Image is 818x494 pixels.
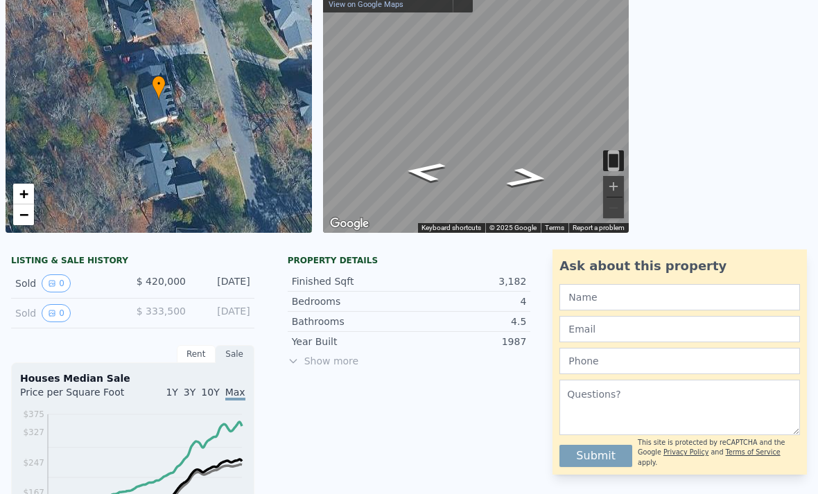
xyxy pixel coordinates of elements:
[137,306,186,317] span: $ 333,500
[489,224,537,231] span: © 2025 Google
[421,223,481,233] button: Keyboard shortcuts
[197,304,250,322] div: [DATE]
[137,276,186,287] span: $ 420,000
[409,315,526,328] div: 4.5
[42,274,71,292] button: View historical data
[13,204,34,225] a: Zoom out
[573,224,625,231] a: Report a problem
[184,387,195,398] span: 3Y
[559,445,632,467] button: Submit
[327,215,372,233] img: Google
[559,284,800,310] input: Name
[20,385,132,407] div: Price per Square Foot
[166,387,177,398] span: 1Y
[19,206,28,223] span: −
[197,274,250,292] div: [DATE]
[292,294,409,308] div: Bedrooms
[23,427,44,437] tspan: $327
[292,315,409,328] div: Bathrooms
[409,294,526,308] div: 4
[545,224,564,231] a: Terms (opens in new tab)
[177,345,216,363] div: Rent
[201,387,219,398] span: 10Y
[489,163,566,193] path: Go North, Tresanton Dr
[23,409,44,419] tspan: $375
[15,304,121,322] div: Sold
[726,448,781,456] a: Terms of Service
[292,335,409,349] div: Year Built
[559,348,800,374] input: Phone
[288,255,531,266] div: Property details
[225,387,245,400] span: Max
[638,438,800,468] div: This site is protected by reCAPTCHA and the Google and apply.
[216,345,254,363] div: Sale
[603,197,624,218] button: Zoom out
[42,304,71,322] button: View historical data
[663,448,708,456] a: Privacy Policy
[559,256,800,276] div: Ask about this property
[13,184,34,204] a: Zoom in
[292,274,409,288] div: Finished Sqft
[11,255,254,269] div: LISTING & SALE HISTORY
[23,458,44,468] tspan: $247
[152,78,166,90] span: •
[387,157,462,186] path: Go South, Tresanton Dr
[15,274,121,292] div: Sold
[603,176,624,197] button: Zoom in
[19,185,28,202] span: +
[152,76,166,100] div: •
[559,316,800,342] input: Email
[409,335,526,349] div: 1987
[288,354,531,368] span: Show more
[20,371,245,385] div: Houses Median Sale
[327,215,372,233] a: Open this area in Google Maps (opens a new window)
[409,274,526,288] div: 3,182
[603,150,624,171] button: Toggle motion tracking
